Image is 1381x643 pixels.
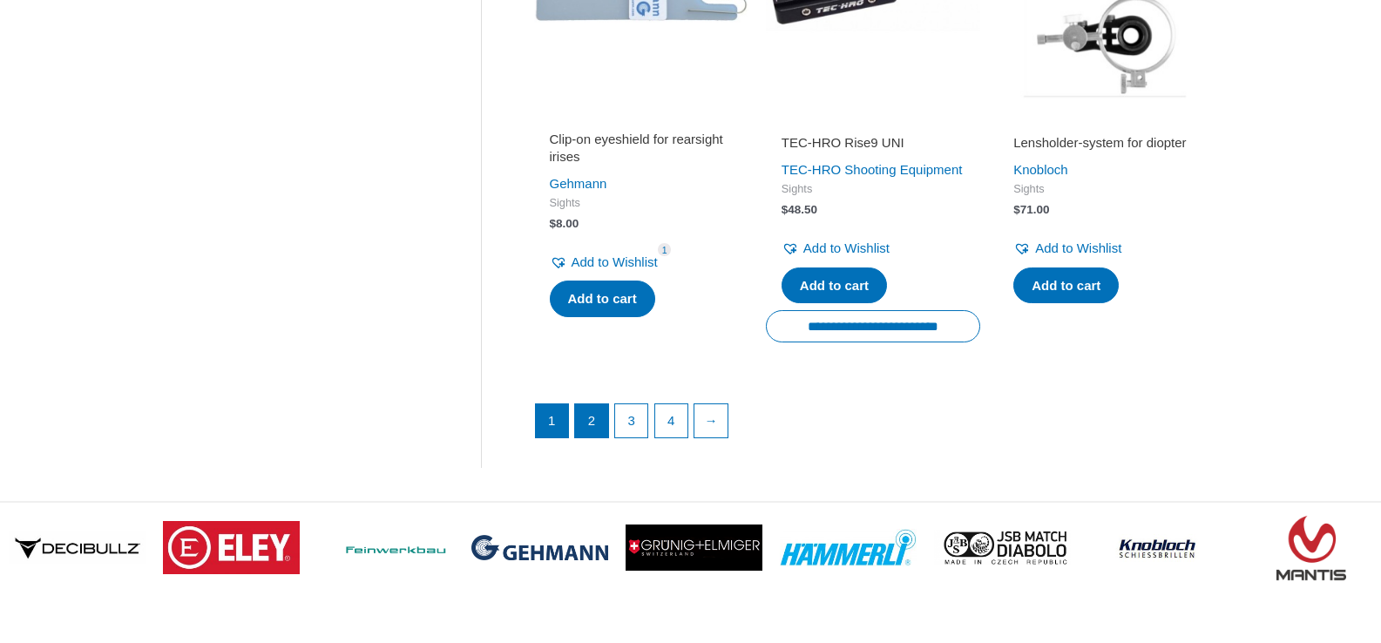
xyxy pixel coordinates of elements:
[1013,134,1196,152] h2: Lensholder-system for diopter
[1013,236,1121,261] a: Add to Wishlist
[550,217,579,230] bdi: 8.00
[782,267,887,304] a: Add to cart: “TEC-HRO Rise9 UNI”
[782,134,965,152] h2: TEC-HRO Rise9 UNI
[782,236,890,261] a: Add to Wishlist
[1013,203,1049,216] bdi: 71.00
[655,404,688,437] a: Page 4
[782,110,965,131] iframe: Customer reviews powered by Trustpilot
[1013,134,1196,158] a: Lensholder-system for diopter
[782,203,817,216] bdi: 48.50
[550,196,733,211] span: Sights
[1013,182,1196,197] span: Sights
[1013,110,1196,131] iframe: Customer reviews powered by Trustpilot
[536,404,569,437] span: Page 1
[782,134,965,158] a: TEC-HRO Rise9 UNI
[782,182,965,197] span: Sights
[782,162,963,177] a: TEC-HRO Shooting Equipment
[694,404,728,437] a: →
[1013,162,1068,177] a: Knobloch
[575,404,608,437] a: Page 2
[550,176,607,191] a: Gehmann
[1013,203,1020,216] span: $
[550,110,733,131] iframe: Customer reviews powered by Trustpilot
[534,403,1213,447] nav: Product Pagination
[550,131,733,165] h2: Clip-on eyeshield for rearsight irises
[550,217,557,230] span: $
[163,521,300,574] img: brand logo
[782,203,789,216] span: $
[550,250,658,274] a: Add to Wishlist
[550,131,733,172] a: Clip-on eyeshield for rearsight irises
[658,243,672,256] span: 1
[1035,240,1121,255] span: Add to Wishlist
[572,254,658,269] span: Add to Wishlist
[803,240,890,255] span: Add to Wishlist
[1013,267,1119,304] a: Add to cart: “Lensholder-system for diopter”
[550,281,655,317] a: Add to cart: “Clip-on eyeshield for rearsight irises”
[615,404,648,437] a: Page 3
